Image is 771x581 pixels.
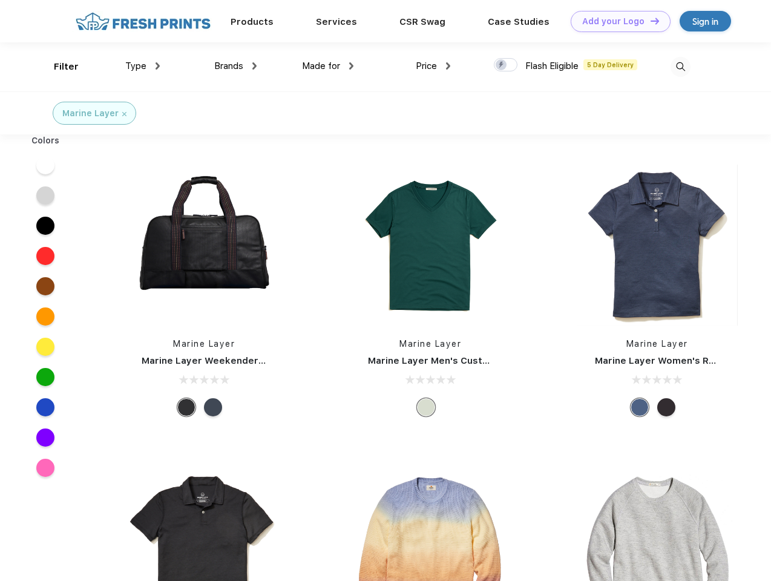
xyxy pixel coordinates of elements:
div: Navy [204,398,222,416]
img: func=resize&h=266 [123,165,284,326]
a: Services [316,16,357,27]
a: Marine Layer Weekender Bag [142,355,278,366]
div: Any Color [417,398,435,416]
div: Sign in [692,15,718,28]
a: Sign in [680,11,731,31]
a: Products [231,16,274,27]
img: dropdown.png [252,62,257,70]
img: DT [651,18,659,24]
div: Black [657,398,675,416]
div: Filter [54,60,79,74]
img: dropdown.png [446,62,450,70]
img: dropdown.png [156,62,160,70]
a: Marine Layer [626,339,688,349]
img: func=resize&h=266 [350,165,511,326]
span: 5 Day Delivery [583,59,637,70]
div: Navy [631,398,649,416]
span: Type [125,61,146,71]
div: Add your Logo [582,16,645,27]
a: Marine Layer Men's Custom Dyed Signature V-Neck [368,355,608,366]
a: Marine Layer [173,339,235,349]
img: filter_cancel.svg [122,112,126,116]
span: Brands [214,61,243,71]
span: Flash Eligible [525,61,579,71]
img: dropdown.png [349,62,353,70]
a: Marine Layer [399,339,461,349]
span: Made for [302,61,340,71]
a: CSR Swag [399,16,445,27]
div: Phantom [177,398,195,416]
img: desktop_search.svg [671,57,691,77]
img: fo%20logo%202.webp [72,11,214,32]
span: Price [416,61,437,71]
div: Marine Layer [62,107,119,120]
div: Colors [22,134,69,147]
img: func=resize&h=266 [577,165,738,326]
